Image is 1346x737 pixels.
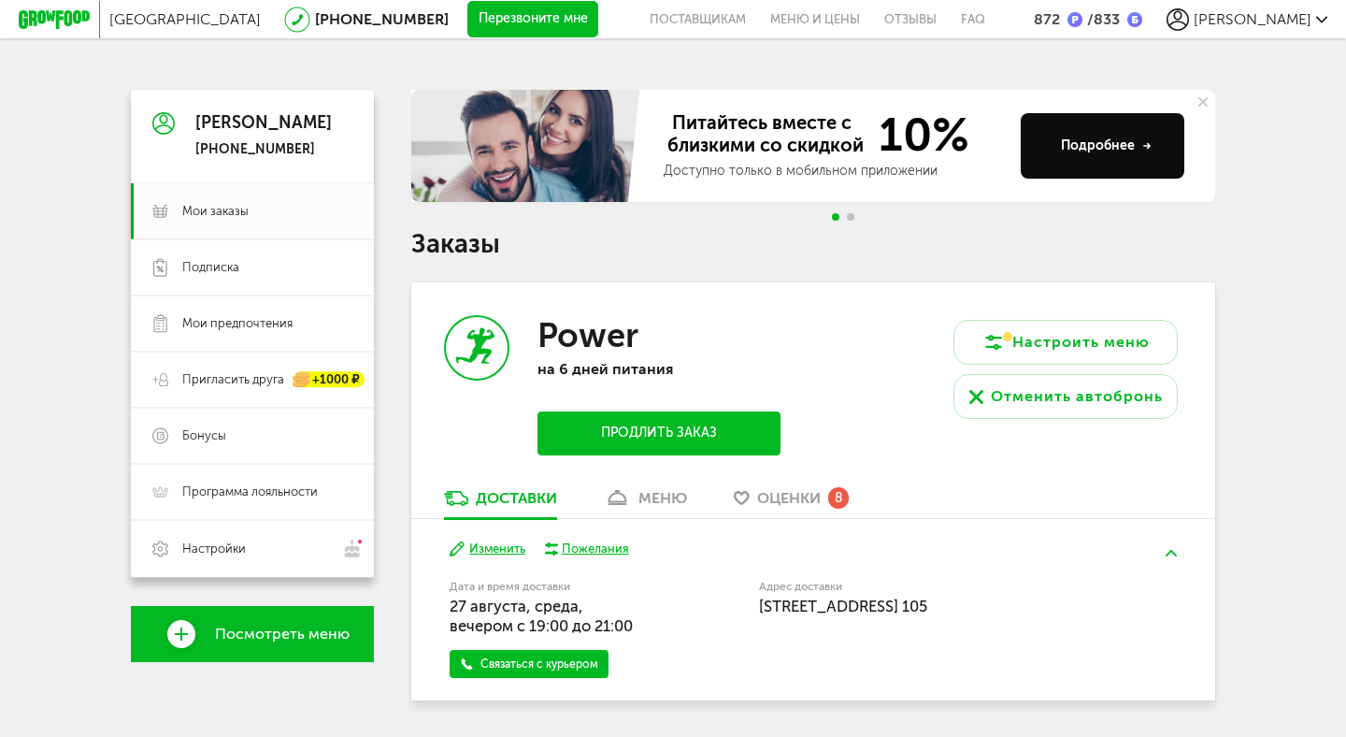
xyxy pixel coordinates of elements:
[1082,10,1120,28] div: 833
[294,372,365,388] div: +1000 ₽
[664,111,867,158] span: Питайтесь вместе с близкими со скидкой
[991,385,1163,408] div: Отменить автобронь
[131,239,374,296] a: Подписка
[182,371,284,388] span: Пригласить друга
[1087,10,1094,28] span: /
[562,541,629,557] div: Пожелания
[537,412,780,455] button: Продлить заказ
[724,488,858,518] a: Оценки 8
[411,232,1215,256] h1: Заказы
[759,582,1108,592] label: Адрес доставки
[1067,12,1082,27] img: bonus_p.2f9b352.png
[182,484,318,500] span: Программа лояльности
[131,606,374,662] a: Посмотреть меню
[131,352,374,408] a: Пригласить друга +1000 ₽
[195,141,332,158] div: [PHONE_NUMBER]
[467,1,598,38] button: Перезвоните мне
[867,111,969,158] span: 10%
[182,541,246,557] span: Настройки
[832,213,839,221] span: Go to slide 1
[537,315,638,355] h3: Power
[109,10,261,28] span: [GEOGRAPHIC_DATA]
[182,315,293,332] span: Мои предпочтения
[215,626,350,643] span: Посмотреть меню
[450,541,525,558] button: Изменить
[953,374,1178,419] button: Отменить автобронь
[757,489,821,507] span: Оценки
[759,597,927,615] span: [STREET_ADDRESS] 105
[847,213,854,221] span: Go to slide 2
[195,114,332,133] div: [PERSON_NAME]
[537,360,780,378] p: на 6 дней питания
[450,597,633,635] span: 27 августа, среда, вечером c 19:00 до 21:00
[131,296,374,352] a: Мои предпочтения
[131,520,374,577] a: Настройки
[1166,550,1177,556] img: arrow-up-green.5eb5f82.svg
[182,203,249,220] span: Мои заказы
[131,183,374,239] a: Мои заказы
[1194,10,1311,28] span: [PERSON_NAME]
[182,427,226,444] span: Бонусы
[638,489,687,507] div: меню
[594,488,696,518] a: меню
[953,320,1178,365] button: Настроить меню
[828,487,849,508] div: 8
[411,90,645,202] img: family-banner.579af9d.jpg
[435,488,566,518] a: Доставки
[1034,10,1060,28] div: 872
[450,582,664,592] label: Дата и время доставки
[182,259,239,276] span: Подписка
[1021,113,1184,179] button: Подробнее
[131,408,374,464] a: Бонусы
[315,10,449,28] a: [PHONE_NUMBER]
[476,489,557,507] div: Доставки
[131,464,374,520] a: Программа лояльности
[664,162,1006,181] div: Доступно только в мобильном приложении
[1127,12,1142,27] img: bonus_b.cdccf46.png
[450,650,609,678] a: Связаться с курьером
[544,541,629,557] button: Пожелания
[1061,137,1152,155] div: Подробнее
